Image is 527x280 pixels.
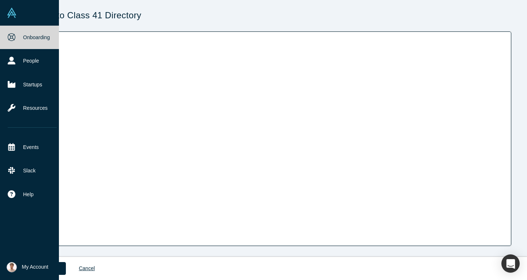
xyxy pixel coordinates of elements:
[39,31,511,246] iframe: Add to Class 41 Directory
[71,262,102,275] a: Cancel
[23,191,34,198] span: Help
[38,10,512,21] h1: Add to Class 41 Directory
[7,262,48,272] button: My Account
[22,263,48,271] span: My Account
[7,262,17,272] img: Mahir Karuthone's Account
[7,8,17,18] img: Alchemist Vault Logo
